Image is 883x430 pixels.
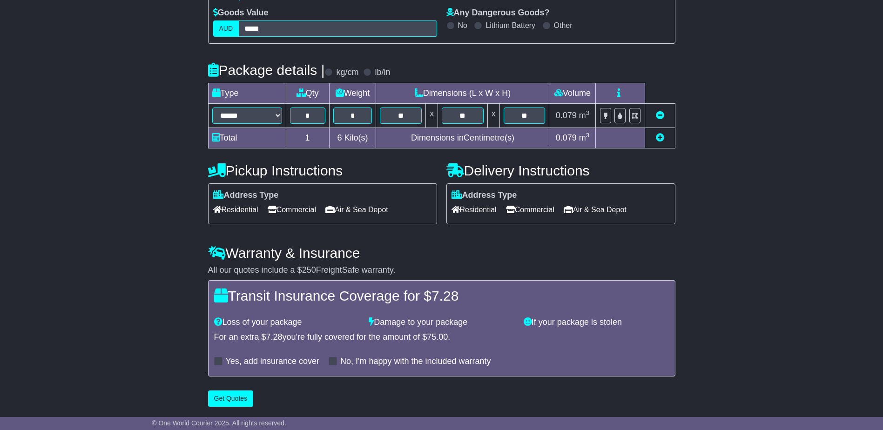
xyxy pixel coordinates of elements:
span: 0.079 [556,133,577,142]
td: x [487,103,499,128]
sup: 3 [586,109,590,116]
span: 7.28 [431,288,458,303]
div: Loss of your package [209,317,364,328]
span: Air & Sea Depot [325,202,388,217]
span: 7.28 [266,332,283,342]
label: Address Type [213,190,279,201]
h4: Warranty & Insurance [208,245,675,261]
label: Yes, add insurance cover [226,356,319,367]
span: m [579,111,590,120]
label: Goods Value [213,8,269,18]
label: lb/in [375,67,390,78]
td: 1 [286,128,329,148]
span: Air & Sea Depot [564,202,627,217]
span: Residential [213,202,258,217]
span: 6 [337,133,342,142]
span: Residential [452,202,497,217]
div: If your package is stolen [519,317,674,328]
td: x [426,103,438,128]
div: For an extra $ you're fully covered for the amount of $ . [214,332,669,343]
label: AUD [213,20,239,37]
div: Damage to your package [364,317,519,328]
td: Dimensions (L x W x H) [376,83,549,103]
label: Lithium Battery [485,21,535,30]
td: Total [208,128,286,148]
td: Weight [329,83,376,103]
td: Kilo(s) [329,128,376,148]
span: Commercial [506,202,554,217]
button: Get Quotes [208,390,254,407]
label: kg/cm [336,67,358,78]
label: No [458,21,467,30]
span: © One World Courier 2025. All rights reserved. [152,419,286,427]
td: Type [208,83,286,103]
span: 75.00 [427,332,448,342]
td: Volume [549,83,596,103]
h4: Transit Insurance Coverage for $ [214,288,669,303]
span: 0.079 [556,111,577,120]
label: Address Type [452,190,517,201]
span: 250 [302,265,316,275]
a: Remove this item [656,111,664,120]
td: Dimensions in Centimetre(s) [376,128,549,148]
div: All our quotes include a $ FreightSafe warranty. [208,265,675,275]
label: Any Dangerous Goods? [446,8,550,18]
h4: Package details | [208,62,325,78]
h4: Delivery Instructions [446,163,675,178]
h4: Pickup Instructions [208,163,437,178]
td: Qty [286,83,329,103]
span: Commercial [268,202,316,217]
a: Add new item [656,133,664,142]
sup: 3 [586,132,590,139]
span: m [579,133,590,142]
label: Other [554,21,573,30]
label: No, I'm happy with the included warranty [340,356,491,367]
